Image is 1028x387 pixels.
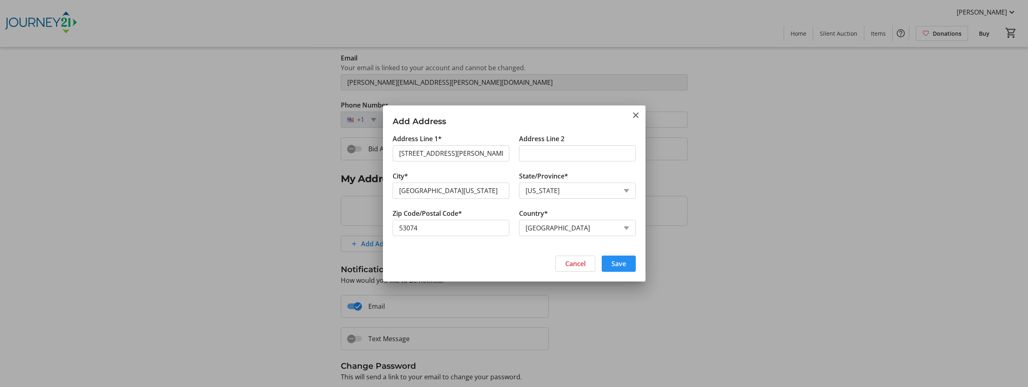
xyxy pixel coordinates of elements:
[565,259,586,269] span: Cancel
[602,256,636,272] button: Save
[383,105,645,133] h3: Add Address
[611,259,626,269] span: Save
[393,220,509,236] input: Zip or Postal Code
[519,209,548,218] label: Country*
[393,209,462,218] label: Zip Code/Postal Code*
[631,110,641,120] button: Close
[519,171,568,181] label: State/Province*
[393,134,442,144] label: Address Line 1*
[393,183,509,199] input: City
[519,134,564,144] label: Address Line 2
[393,171,408,181] label: City*
[393,145,509,161] input: Address
[556,256,595,272] button: Cancel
